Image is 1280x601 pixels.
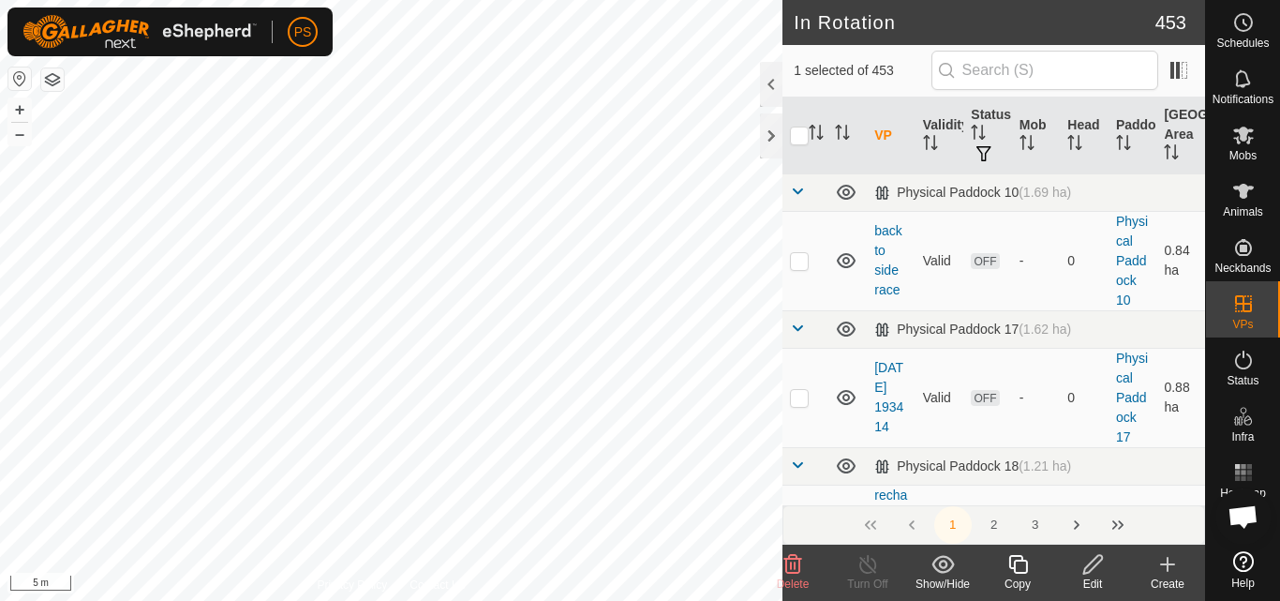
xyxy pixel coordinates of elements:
button: + [8,98,31,121]
button: Next Page [1058,506,1095,544]
div: Create [1130,576,1205,593]
td: 0.84 ha [1156,211,1205,310]
p-sorticon: Activate to sort [1067,138,1082,153]
span: Mobs [1229,150,1257,161]
div: Physical Paddock 18 [874,458,1071,474]
p-sorticon: Activate to sort [1020,138,1034,153]
button: 2 [975,506,1013,544]
span: Animals [1223,206,1263,218]
a: Open chat [1215,488,1272,545]
p-sorticon: Activate to sort [923,138,938,153]
p-sorticon: Activate to sort [971,128,986,143]
th: Status [963,98,1012,174]
a: Physical Paddock 10 [1116,214,1148,308]
div: - [1020,388,1053,408]
div: - [1020,251,1053,271]
span: Schedules [1216,38,1269,49]
div: Physical Paddock 10 [874,185,1071,201]
span: Help [1231,578,1255,589]
span: Notifications [1213,94,1273,105]
th: Mob [1012,98,1061,174]
p-sorticon: Activate to sort [835,128,850,143]
button: Last Page [1099,506,1137,544]
h2: In Rotation [794,11,1154,34]
span: Delete [777,578,810,591]
td: 0.88 ha [1156,348,1205,447]
span: VPs [1232,319,1253,330]
span: OFF [971,390,999,406]
span: OFF [971,253,999,269]
td: 0 [1060,211,1109,310]
div: Turn Off [830,576,905,593]
a: [DATE] 193414 [874,360,903,434]
th: Paddock [1109,98,1157,174]
span: Neckbands [1214,263,1271,274]
button: Map Layers [41,68,64,91]
span: Status [1227,375,1258,386]
p-sorticon: Activate to sort [809,128,824,143]
span: 453 [1155,8,1186,37]
p-sorticon: Activate to sort [1116,138,1131,153]
input: Search (S) [931,51,1158,90]
td: 0 [1060,348,1109,447]
button: 1 [934,506,972,544]
span: PS [294,23,312,42]
span: Infra [1231,431,1254,443]
button: Reset Map [8,68,31,90]
div: Edit [1055,576,1130,593]
span: (1.21 ha) [1019,458,1071,473]
div: Physical Paddock 17 [874,322,1071,338]
button: 3 [1017,506,1054,544]
span: 1 selected of 453 [794,61,930,81]
span: (1.62 ha) [1019,322,1071,337]
a: Help [1206,544,1280,596]
a: Physical Paddock 17 [1116,351,1148,444]
div: Copy [980,576,1055,593]
td: Valid [915,211,964,310]
a: Contact Us [409,577,465,593]
a: back to side race [874,223,902,297]
a: Privacy Policy [318,577,388,593]
th: Validity [915,98,964,174]
span: Heatmap [1220,488,1266,499]
img: Gallagher Logo [22,15,257,49]
span: (1.69 ha) [1019,185,1071,200]
td: Valid [915,348,964,447]
div: Show/Hide [905,576,980,593]
button: – [8,123,31,145]
th: [GEOGRAPHIC_DATA] Area [1156,98,1205,174]
th: Head [1060,98,1109,174]
p-sorticon: Activate to sort [1164,147,1179,162]
th: VP [867,98,915,174]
